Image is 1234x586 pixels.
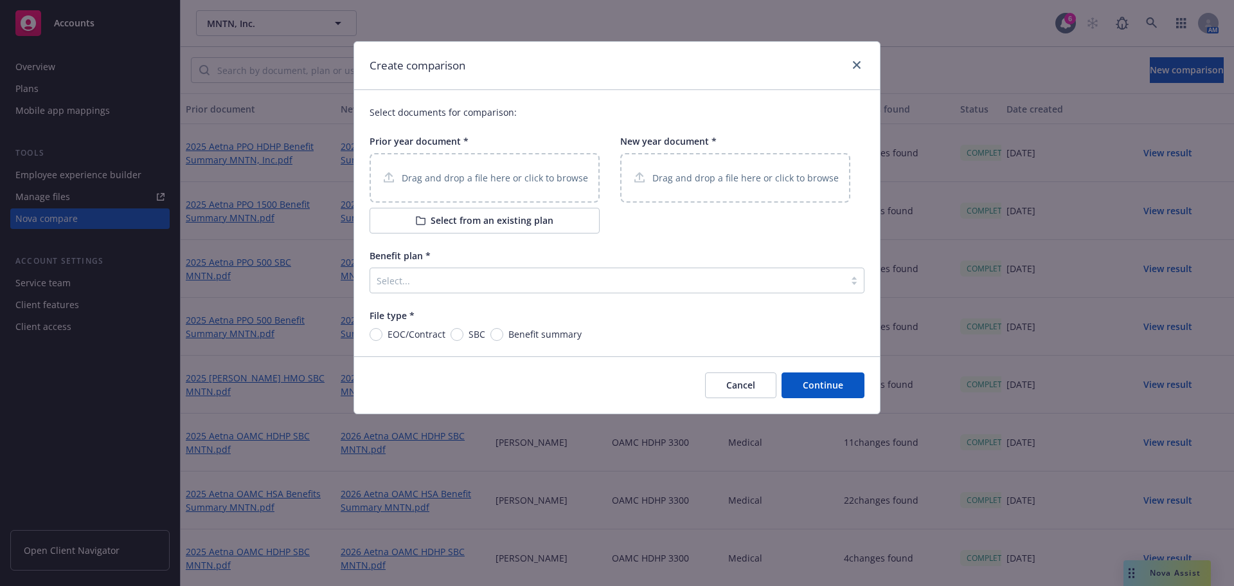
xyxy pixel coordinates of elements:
[652,171,839,185] p: Drag and drop a file here or click to browse
[370,105,864,119] p: Select documents for comparison:
[490,328,503,341] input: Benefit summary
[705,372,776,398] button: Cancel
[849,57,864,73] a: close
[782,372,864,398] button: Continue
[370,57,465,74] h1: Create comparison
[370,153,600,203] div: Drag and drop a file here or click to browse
[388,327,445,341] span: EOC/Contract
[370,250,431,262] span: Benefit plan *
[370,208,600,233] button: Select from an existing plan
[451,328,463,341] input: SBC
[370,135,469,147] span: Prior year document *
[370,309,415,322] span: File type *
[370,328,382,341] input: EOC/Contract
[402,171,588,185] p: Drag and drop a file here or click to browse
[469,327,485,341] span: SBC
[620,135,717,147] span: New year document *
[620,153,850,203] div: Drag and drop a file here or click to browse
[508,327,582,341] span: Benefit summary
